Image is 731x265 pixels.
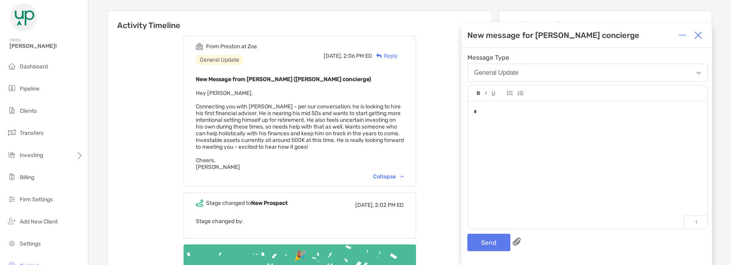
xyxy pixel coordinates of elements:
[20,63,48,70] span: Dashboard
[7,194,17,204] img: firm-settings icon
[684,216,707,229] p: 1
[196,90,404,170] span: Hey [PERSON_NAME], Connecting you with [PERSON_NAME] - per our conversation, he is looking to hir...
[343,53,372,59] span: 2:06 PM ED
[7,106,17,115] img: clients icon
[507,91,513,95] img: Editor control icon
[694,31,702,39] img: Close
[375,202,404,208] span: 2:02 PM ED
[373,173,404,180] div: Collapse
[485,91,487,95] img: Editor control icon
[517,91,523,96] img: Editor control icon
[196,216,404,226] p: Stage changed by:
[20,108,37,114] span: Clients
[196,43,203,50] img: Event icon
[9,3,38,32] img: Zoe Logo
[477,91,480,95] img: Editor control icon
[108,11,492,30] h6: Activity Timeline
[9,43,83,49] span: [PERSON_NAME]!
[355,202,374,208] span: [DATE],
[20,85,39,92] span: Pipeline
[7,128,17,137] img: transfers icon
[20,174,34,181] span: Billing
[196,55,243,65] div: General Update
[206,43,257,50] div: From Preston at Zoe
[467,234,510,251] button: Send
[20,130,43,136] span: Transfers
[467,64,708,82] button: General Update
[7,172,17,182] img: billing icon
[7,150,17,159] img: investing icon
[400,175,404,178] img: Chevron icon
[513,238,521,246] img: paperclip attachments
[467,54,708,61] span: Message Type
[376,53,382,59] img: Reply icon
[7,216,17,226] img: add_new_client icon
[291,250,309,261] div: 🎉
[7,238,17,248] img: settings icon
[474,69,519,76] div: General Update
[324,53,342,59] span: [DATE],
[20,240,41,247] span: Settings
[696,72,701,74] img: Open dropdown arrow
[491,91,495,96] img: Editor control icon
[20,152,43,159] span: Investing
[467,30,639,40] div: New message for [PERSON_NAME] concierge
[196,76,371,83] b: New Message from [PERSON_NAME] ([PERSON_NAME] concierge)
[206,200,288,206] div: Stage changed to
[505,21,705,30] p: Meeting Details
[196,199,203,207] img: Event icon
[7,83,17,93] img: pipeline icon
[679,31,686,39] img: Expand or collapse
[372,52,398,60] div: Reply
[20,218,58,225] span: Add New Client
[20,196,53,203] span: Firm Settings
[7,61,17,71] img: dashboard icon
[251,200,288,206] b: New Prospect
